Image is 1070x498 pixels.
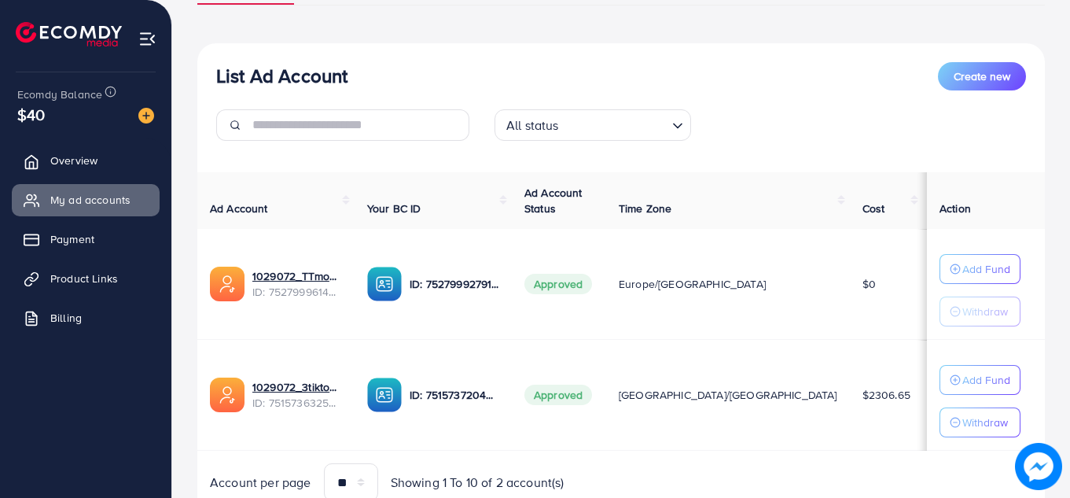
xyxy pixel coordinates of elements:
[252,268,342,284] a: 1029072_TTmonigrow_1752749004212
[524,274,592,294] span: Approved
[50,192,131,208] span: My ad accounts
[524,185,583,216] span: Ad Account Status
[939,365,1020,395] button: Add Fund
[862,276,876,292] span: $0
[210,267,245,301] img: ic-ads-acc.e4c84228.svg
[564,111,666,137] input: Search for option
[619,387,837,403] span: [GEOGRAPHIC_DATA]/[GEOGRAPHIC_DATA]
[938,62,1026,90] button: Create new
[962,413,1008,432] p: Withdraw
[252,395,342,411] span: ID: 7515736325211996168
[138,108,154,124] img: image
[367,378,402,412] img: ic-ba-acc.ded83a64.svg
[619,201,671,216] span: Time Zone
[210,378,245,412] img: ic-ads-acc.e4c84228.svg
[503,114,562,137] span: All status
[391,474,564,492] span: Showing 1 To 10 of 2 account(s)
[50,271,118,286] span: Product Links
[50,231,94,247] span: Payment
[367,267,402,301] img: ic-ba-acc.ded83a64.svg
[939,254,1020,284] button: Add Fund
[410,385,499,404] p: ID: 7515737204606648321
[962,260,1010,279] p: Add Fund
[138,30,156,48] img: menu
[12,302,160,334] a: Billing
[495,109,691,141] div: Search for option
[410,275,499,293] p: ID: 7527999279103574032
[524,385,592,405] span: Approved
[12,263,160,294] a: Product Links
[1015,443,1062,490] img: image
[210,474,311,492] span: Account per page
[17,103,45,126] span: $40
[210,201,268,216] span: Ad Account
[939,408,1020,437] button: Withdraw
[954,68,1010,84] span: Create new
[252,379,342,411] div: <span class='underline'>1029072_3tiktok_1749893989137</span></br>7515736325211996168
[12,223,160,255] a: Payment
[216,65,347,87] h3: List Ad Account
[50,310,82,326] span: Billing
[619,276,766,292] span: Europe/[GEOGRAPHIC_DATA]
[16,22,122,46] img: logo
[367,201,421,216] span: Your BC ID
[962,302,1008,321] p: Withdraw
[12,184,160,216] a: My ad accounts
[50,153,97,168] span: Overview
[252,268,342,301] div: <span class='underline'>1029072_TTmonigrow_1752749004212</span></br>7527999614847467521
[862,201,885,216] span: Cost
[12,145,160,176] a: Overview
[17,87,102,102] span: Ecomdy Balance
[962,371,1010,389] p: Add Fund
[939,201,971,216] span: Action
[252,284,342,300] span: ID: 7527999614847467521
[939,297,1020,326] button: Withdraw
[252,379,342,395] a: 1029072_3tiktok_1749893989137
[862,387,910,403] span: $2306.65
